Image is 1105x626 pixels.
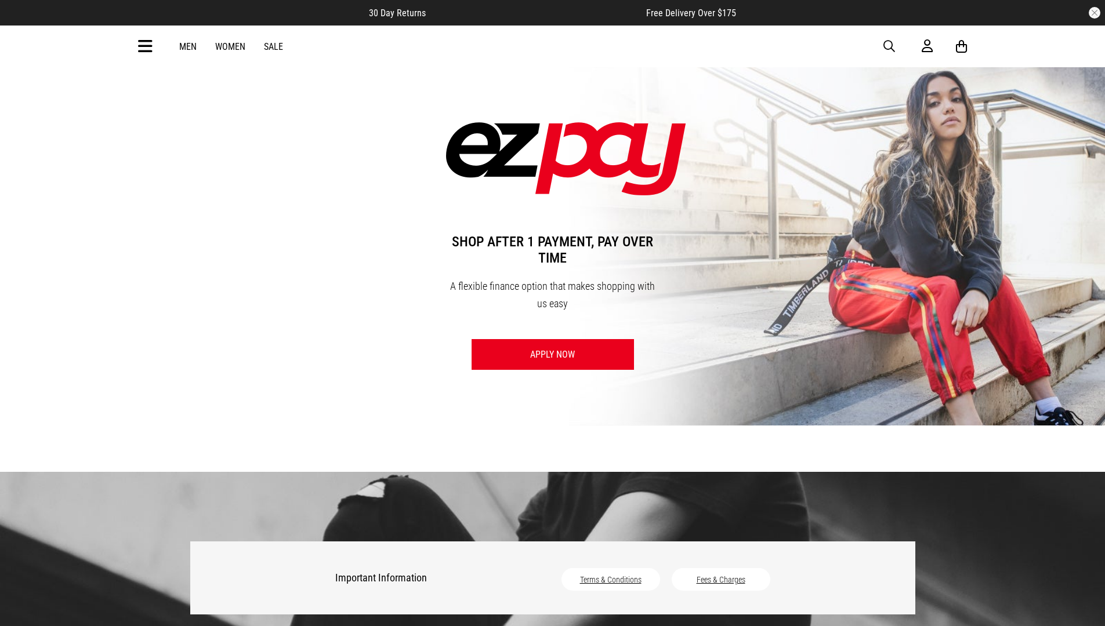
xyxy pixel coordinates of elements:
a: Fees & Charges [697,575,745,584]
a: Apply Now [472,339,634,370]
span: 30 Day Returns [369,8,426,19]
h2: Important Information [335,565,509,591]
img: ezpay-log-new-black.png [446,122,686,195]
span: A flexible finance option that makes shopping with us easy [450,280,655,310]
a: Men [179,41,197,52]
span: Shop after 1 payment, pay over time [446,222,660,278]
a: Sale [264,41,283,52]
img: Redrat logo [516,38,592,55]
iframe: Customer reviews powered by Trustpilot [449,7,623,19]
span: Free Delivery Over $175 [646,8,736,19]
a: Women [215,41,245,52]
a: Terms & Conditions [580,575,642,584]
